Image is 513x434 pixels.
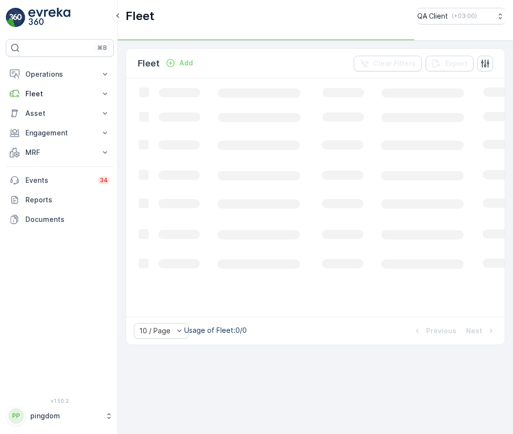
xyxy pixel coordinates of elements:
[8,408,24,424] div: PP
[6,84,114,104] button: Fleet
[6,171,114,190] a: Events34
[97,44,107,52] p: ⌘B
[28,8,70,27] img: logo_light-DOdMpM7g.png
[6,8,25,27] img: logo
[426,56,473,71] button: Export
[6,65,114,84] button: Operations
[6,123,114,143] button: Engagement
[126,8,154,24] p: Fleet
[138,57,160,70] p: Fleet
[25,148,94,157] p: MRF
[411,325,457,337] button: Previous
[6,190,114,210] a: Reports
[100,176,108,184] p: 34
[6,104,114,123] button: Asset
[162,57,197,69] button: Add
[184,325,247,335] p: Usage of Fleet : 0/0
[25,195,110,205] p: Reports
[465,325,497,337] button: Next
[354,56,422,71] button: Clear Filters
[6,210,114,229] a: Documents
[25,89,94,99] p: Fleet
[25,108,94,118] p: Asset
[466,326,482,336] p: Next
[6,143,114,162] button: MRF
[179,58,193,68] p: Add
[30,411,100,421] p: pingdom
[426,326,456,336] p: Previous
[6,406,114,426] button: PPpingdom
[25,69,94,79] p: Operations
[417,11,448,21] p: QA Client
[452,12,477,20] p: ( +03:00 )
[25,215,110,224] p: Documents
[417,8,505,24] button: QA Client(+03:00)
[25,128,94,138] p: Engagement
[25,175,92,185] p: Events
[373,59,416,68] p: Clear Filters
[445,59,468,68] p: Export
[6,398,114,404] span: v 1.50.2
